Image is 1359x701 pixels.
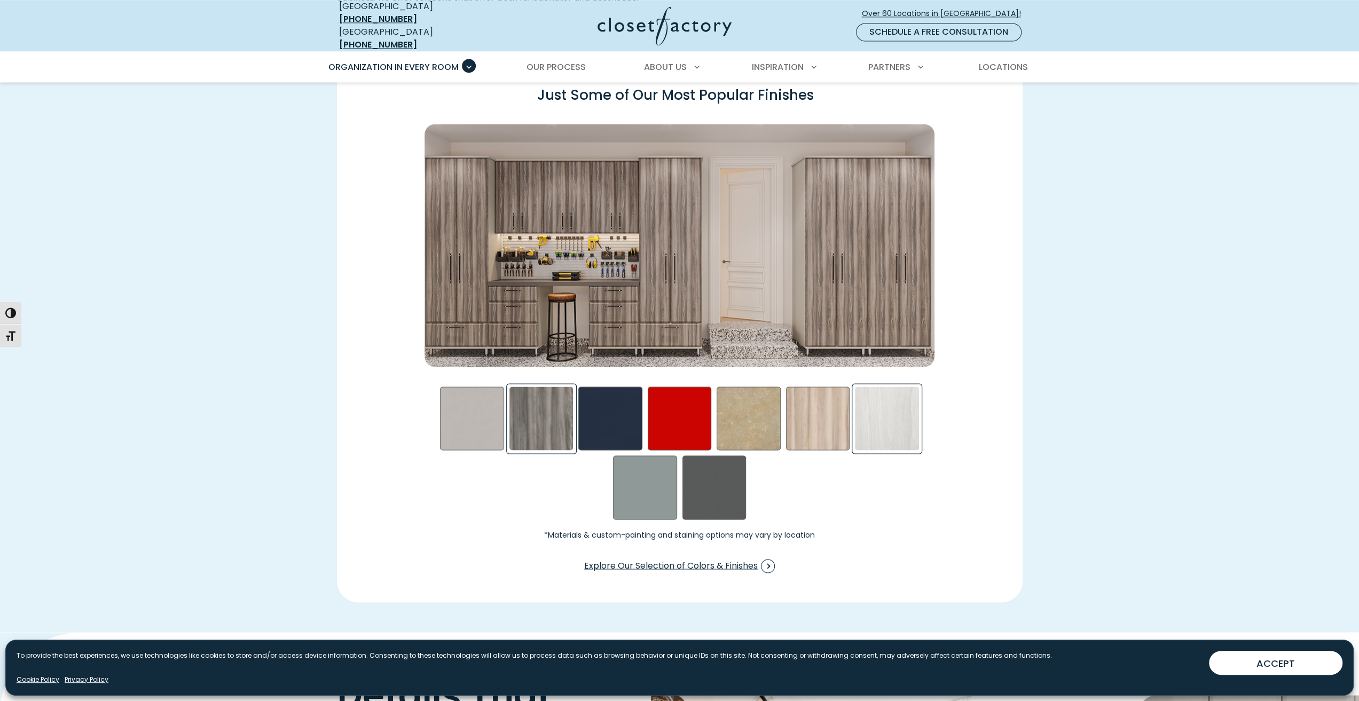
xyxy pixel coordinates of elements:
[584,555,775,577] a: Explore Our Selection of Colors & Finishes
[584,559,775,573] span: Explore Our Selection of Colors & Finishes
[682,455,747,519] div: Storm Swatch
[1209,651,1342,675] button: ACCEPT
[786,387,850,451] div: Picnic in the Park Swatch
[339,38,417,51] a: [PHONE_NUMBER]
[598,6,732,45] img: Closet Factory Logo
[527,61,586,73] span: Our Process
[321,52,1039,82] nav: Primary Menu
[868,61,910,73] span: Partners
[613,455,677,519] div: Steel Blue Swatch
[339,13,417,25] a: [PHONE_NUMBER]
[862,8,1030,19] span: Over 60 Locations in [GEOGRAPHIC_DATA]!
[440,387,504,451] div: Frosted Aluminum Swatch
[339,26,494,51] div: [GEOGRAPHIC_DATA]
[978,61,1027,73] span: Locations
[433,531,926,538] small: *Materials & custom-painting and staining options may vary by location
[578,387,642,451] div: Blue - High Gloss Swatch
[861,4,1030,23] a: Over 60 Locations in [GEOGRAPHIC_DATA]!
[509,387,574,451] div: Afternoon Nap Swatch
[717,387,781,451] div: Gridlock in LA Swatch
[17,675,59,684] a: Cookie Policy
[644,61,687,73] span: About Us
[425,124,934,367] img: garage system in afternoon nap melamine
[17,651,1052,660] p: To provide the best experiences, we use technologies like cookies to store and/or access device i...
[328,61,459,73] span: Organization in Every Room
[648,387,712,451] div: Red - High Gloss Swatch
[855,387,919,451] div: Skye Swatch
[424,124,935,367] div: Afternoon Nap Swatch
[752,61,804,73] span: Inspiration
[65,675,108,684] a: Privacy Policy
[337,79,1014,111] h3: Just Some of Our Most Popular Finishes
[856,23,1022,41] a: Schedule a Free Consultation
